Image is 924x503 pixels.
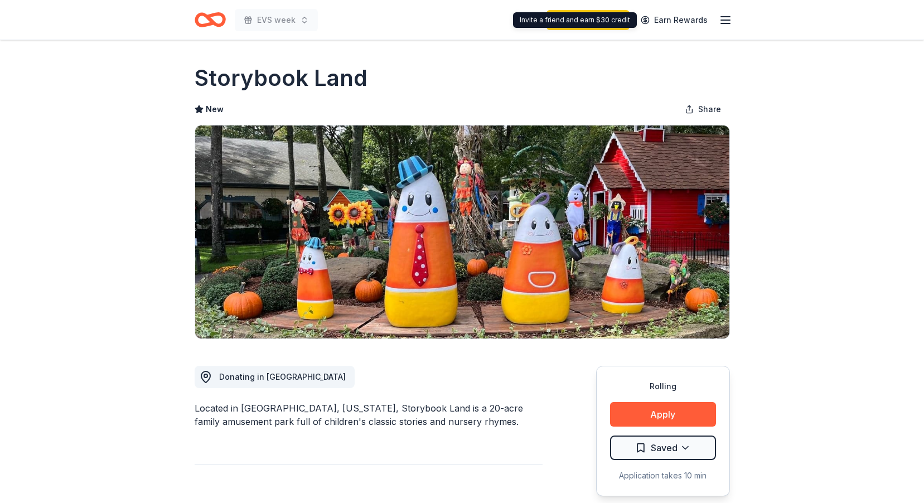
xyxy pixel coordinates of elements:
[546,10,630,30] a: Start free trial
[195,125,729,338] img: Image for Storybook Land
[698,103,721,116] span: Share
[610,436,716,460] button: Saved
[651,441,678,455] span: Saved
[257,13,296,27] span: EVS week
[610,469,716,482] div: Application takes 10 min
[634,10,714,30] a: Earn Rewards
[206,103,224,116] span: New
[195,7,226,33] a: Home
[219,372,346,381] span: Donating in [GEOGRAPHIC_DATA]
[195,62,367,94] h1: Storybook Land
[610,380,716,393] div: Rolling
[513,12,637,28] div: Invite a friend and earn $30 credit
[610,402,716,427] button: Apply
[195,402,543,428] div: Located in [GEOGRAPHIC_DATA], [US_STATE], Storybook Land is a 20-acre family amusement park full ...
[676,98,730,120] button: Share
[235,9,318,31] button: EVS week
